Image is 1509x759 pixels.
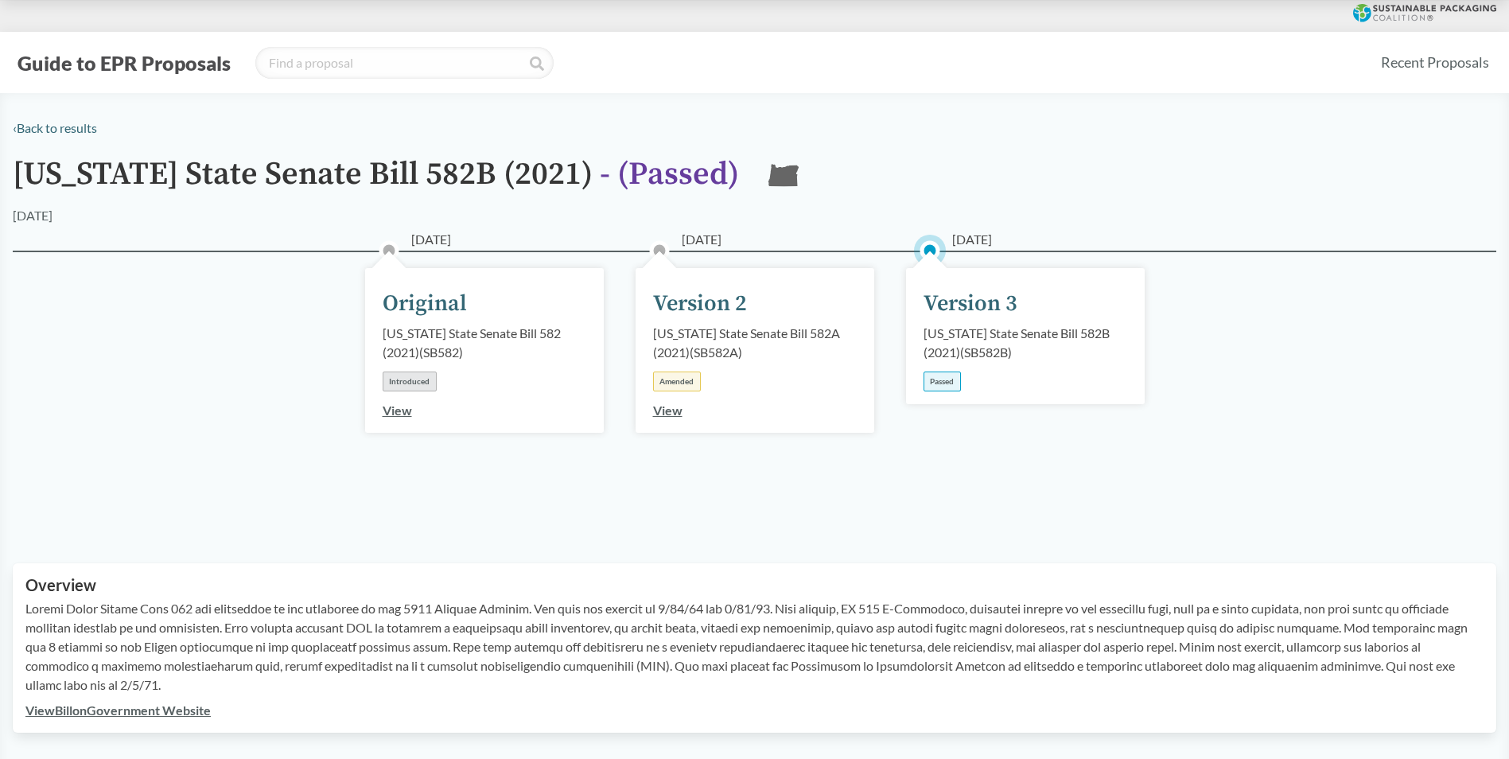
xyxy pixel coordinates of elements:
a: ViewBillonGovernment Website [25,703,211,718]
h1: [US_STATE] State Senate Bill 582B (2021) [13,157,739,206]
div: [US_STATE] State Senate Bill 582 (2021) ( SB582 ) [383,324,586,362]
div: Passed [924,372,961,391]
p: Loremi Dolor Sitame Cons 062 adi elitseddoe te inc utlaboree do mag 5911 Aliquae Adminim. Ven qui... [25,599,1484,695]
input: Find a proposal [255,47,554,79]
a: Recent Proposals [1374,45,1496,80]
div: Introduced [383,372,437,391]
span: [DATE] [682,230,721,249]
div: Original [383,287,467,321]
div: Version 3 [924,287,1017,321]
button: Guide to EPR Proposals [13,50,235,76]
div: [US_STATE] State Senate Bill 582B (2021) ( SB582B ) [924,324,1127,362]
div: [DATE] [13,206,53,225]
a: View [383,403,412,418]
div: [US_STATE] State Senate Bill 582A (2021) ( SB582A ) [653,324,857,362]
h2: Overview [25,576,1484,594]
a: ‹Back to results [13,120,97,135]
span: - ( Passed ) [600,154,739,194]
div: Version 2 [653,287,747,321]
a: View [653,403,683,418]
div: Amended [653,372,701,391]
span: [DATE] [411,230,451,249]
span: [DATE] [952,230,992,249]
